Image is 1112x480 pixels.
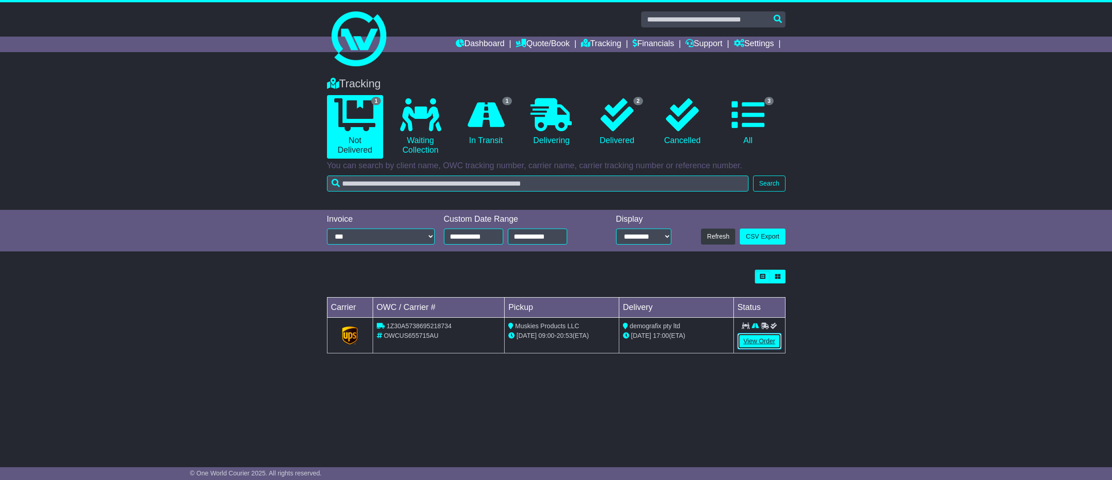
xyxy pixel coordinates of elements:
[630,322,680,330] span: demografix pty ltd
[373,298,505,318] td: OWC / Carrier #
[505,298,619,318] td: Pickup
[386,322,451,330] span: 1Z30A5738695218734
[701,229,735,245] button: Refresh
[685,37,722,52] a: Support
[734,37,774,52] a: Settings
[653,332,669,339] span: 17:00
[633,97,643,105] span: 2
[632,37,674,52] a: Financials
[753,176,785,192] button: Search
[516,37,569,52] a: Quote/Book
[444,214,590,224] div: Custom Date Range
[190,469,322,477] span: © One World Courier 2025. All rights reserved.
[619,298,733,318] td: Delivery
[581,37,621,52] a: Tracking
[538,332,554,339] span: 09:00
[523,95,580,149] a: Delivering
[515,322,579,330] span: Muskies Products LLC
[508,331,615,341] div: - (ETA)
[654,95,711,149] a: Cancelled
[623,331,730,341] div: (ETA)
[738,333,781,349] a: View Order
[371,97,381,105] span: 1
[733,298,785,318] td: Status
[392,95,448,159] a: Waiting Collection
[631,332,651,339] span: [DATE]
[327,95,383,159] a: 1 Not Delivered
[327,298,373,318] td: Carrier
[557,332,573,339] span: 20:53
[516,332,537,339] span: [DATE]
[322,77,790,91] div: Tracking
[384,332,438,339] span: OWCUS655715AU
[616,214,671,224] div: Display
[342,326,358,345] img: GetCarrierServiceLogo
[720,95,776,149] a: 3 All
[589,95,645,149] a: 2 Delivered
[764,97,774,105] span: 3
[740,229,785,245] a: CSV Export
[327,161,785,171] p: You can search by client name, OWC tracking number, carrier name, carrier tracking number or refe...
[502,97,512,105] span: 1
[456,37,505,52] a: Dashboard
[458,95,514,149] a: 1 In Transit
[327,214,435,224] div: Invoice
